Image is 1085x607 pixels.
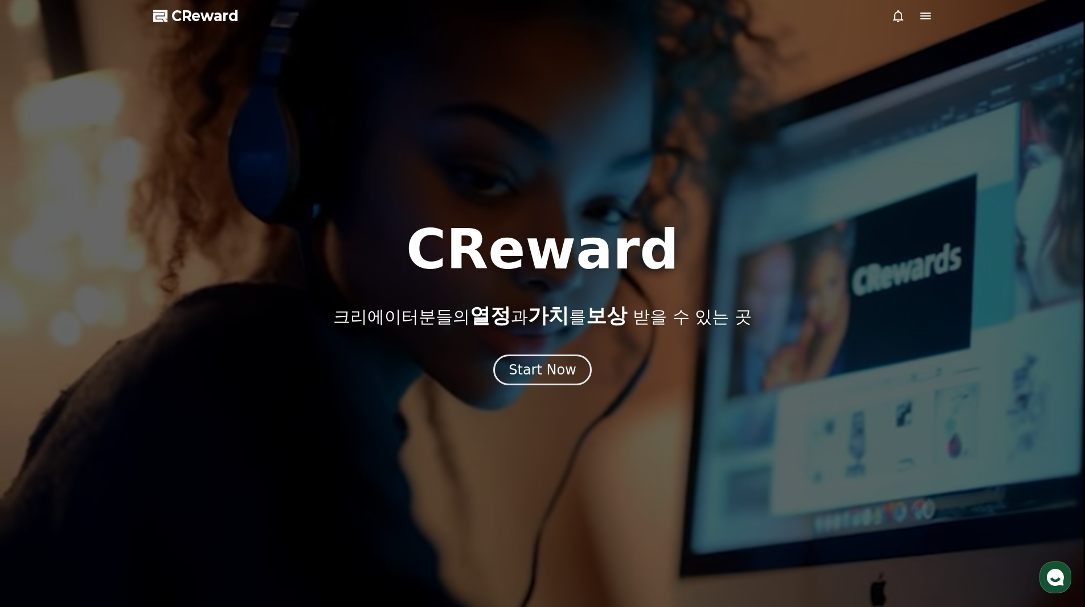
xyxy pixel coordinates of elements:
span: 보상 [586,304,627,327]
span: CReward [171,7,239,25]
a: Start Now [493,366,592,377]
span: 홈 [36,378,43,388]
span: 대화 [104,379,118,388]
div: Start Now [509,361,576,379]
a: 대화 [75,361,147,390]
a: 설정 [147,361,219,390]
span: 가치 [528,304,569,327]
a: CReward [153,7,239,25]
p: 크리에이터분들의 과 를 받을 수 있는 곳 [333,304,751,327]
span: 설정 [176,378,190,388]
button: Start Now [493,355,592,385]
span: 열정 [470,304,511,327]
a: 홈 [3,361,75,390]
h1: CReward [406,222,679,277]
